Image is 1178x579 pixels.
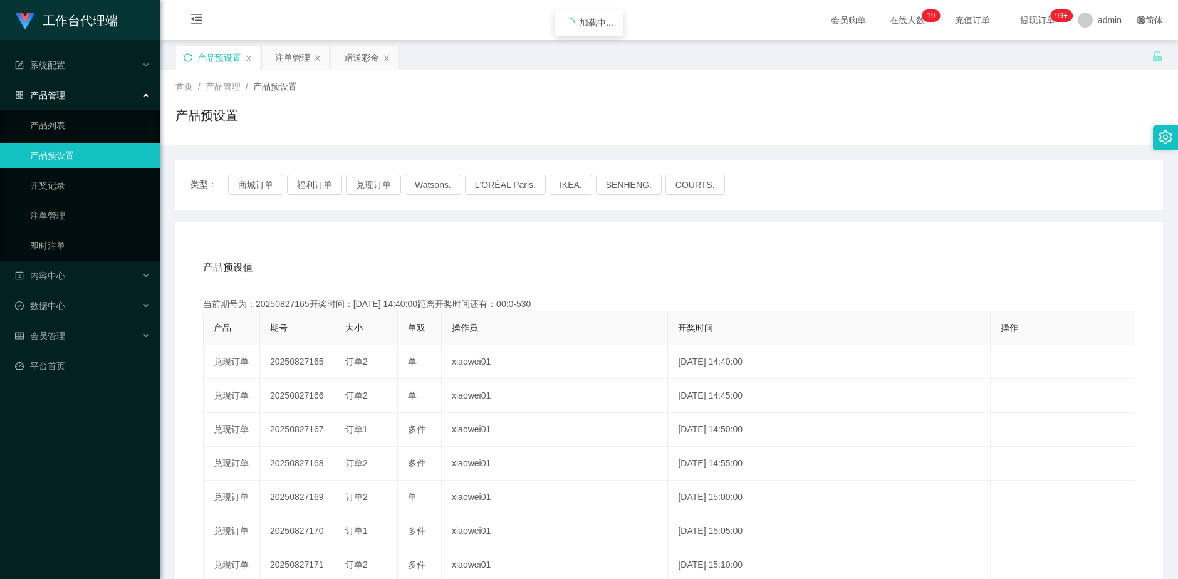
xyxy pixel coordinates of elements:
a: 产品列表 [30,113,150,138]
h1: 产品预设置 [175,106,238,125]
td: xiaowei01 [442,514,668,548]
span: 产品预设值 [203,260,253,275]
span: 充值订单 [949,16,996,24]
td: [DATE] 14:45:00 [668,379,990,413]
a: 即时注单 [30,233,150,258]
span: 会员管理 [15,331,65,341]
span: 产品管理 [206,81,241,91]
i: 图标: close [245,55,253,62]
td: [DATE] 14:55:00 [668,447,990,481]
i: 图标: menu-fold [175,1,218,41]
span: 多件 [408,560,425,570]
span: 多件 [408,458,425,468]
button: SENHENG. [596,175,662,195]
button: Watsons. [405,175,461,195]
i: 图标: table [15,331,24,340]
i: 图标: check-circle-o [15,301,24,310]
span: 提现订单 [1014,16,1061,24]
span: 单 [408,492,417,502]
td: 20250827169 [260,481,335,514]
td: 兑现订单 [204,345,260,379]
button: 福利订单 [287,175,342,195]
td: 兑现订单 [204,379,260,413]
sup: 978 [1050,9,1073,22]
i: 图标: form [15,61,24,70]
a: 图标: dashboard平台首页 [15,353,150,378]
span: 单 [408,390,417,400]
button: COURTS. [665,175,725,195]
td: xiaowei01 [442,447,668,481]
button: IKEA. [550,175,592,195]
span: 内容中心 [15,271,65,281]
button: 兑现订单 [346,175,401,195]
span: / [198,81,201,91]
span: 操作 [1001,323,1018,333]
td: xiaowei01 [442,379,668,413]
span: 期号 [270,323,288,333]
td: 20250827170 [260,514,335,548]
p: 1 [927,9,931,22]
i: 图标: close [314,55,321,62]
span: 多件 [408,526,425,536]
span: 大小 [345,323,363,333]
a: 工作台代理端 [15,15,118,25]
td: 20250827167 [260,413,335,447]
button: 商城订单 [228,175,283,195]
span: 订单2 [345,357,368,367]
span: 系统配置 [15,60,65,70]
span: 开奖时间 [678,323,713,333]
span: 订单2 [345,458,368,468]
span: 单 [408,357,417,367]
td: xiaowei01 [442,481,668,514]
i: icon: loading [565,18,575,28]
td: xiaowei01 [442,413,668,447]
p: 9 [931,9,936,22]
span: 订单1 [345,424,368,434]
i: 图标: appstore-o [15,91,24,100]
td: 20250827168 [260,447,335,481]
span: 数据中心 [15,301,65,311]
span: 首页 [175,81,193,91]
i: 图标: global [1137,16,1145,24]
span: 产品预设置 [253,81,297,91]
span: 加载中... [580,18,613,28]
i: 图标: setting [1159,130,1172,144]
span: 操作员 [452,323,478,333]
span: 产品管理 [15,90,65,100]
span: 在线人数 [884,16,931,24]
span: 订单1 [345,526,368,536]
sup: 19 [922,9,940,22]
td: 兑现订单 [204,514,260,548]
a: 开奖记录 [30,173,150,198]
span: 类型： [190,175,228,195]
span: 订单2 [345,560,368,570]
i: 图标: sync [184,53,192,62]
span: 单双 [408,323,425,333]
img: logo.9652507e.png [15,13,35,30]
h1: 工作台代理端 [43,1,118,41]
div: 注单管理 [275,46,310,70]
td: [DATE] 15:05:00 [668,514,990,548]
div: 当前期号为：20250827165开奖时间：[DATE] 14:40:00距离开奖时间还有：00:0-530 [203,298,1135,311]
i: 图标: profile [15,271,24,280]
div: 产品预设置 [197,46,241,70]
td: 20250827166 [260,379,335,413]
td: 兑现订单 [204,413,260,447]
td: [DATE] 14:40:00 [668,345,990,379]
span: 多件 [408,424,425,434]
td: [DATE] 14:50:00 [668,413,990,447]
i: 图标: close [383,55,390,62]
a: 产品预设置 [30,143,150,168]
div: 赠送彩金 [344,46,379,70]
button: L'ORÉAL Paris. [465,175,546,195]
span: 订单2 [345,492,368,502]
span: / [246,81,248,91]
span: 订单2 [345,390,368,400]
td: [DATE] 15:00:00 [668,481,990,514]
td: xiaowei01 [442,345,668,379]
td: 兑现订单 [204,481,260,514]
td: 兑现订单 [204,447,260,481]
a: 注单管理 [30,203,150,228]
span: 产品 [214,323,231,333]
td: 20250827165 [260,345,335,379]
